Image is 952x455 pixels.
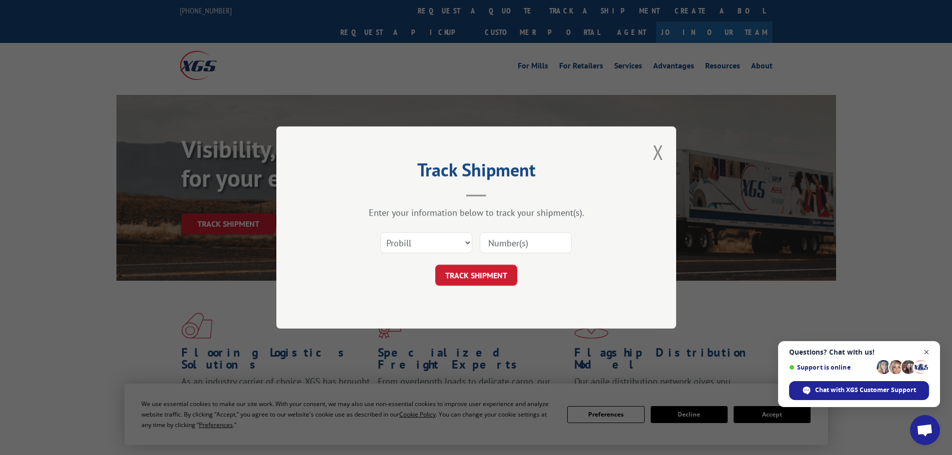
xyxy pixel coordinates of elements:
[435,265,517,286] button: TRACK SHIPMENT
[653,139,664,165] button: Close modal
[789,381,929,400] div: Chat with XGS Customer Support
[326,163,626,182] h2: Track Shipment
[910,415,940,445] div: Open chat
[326,207,626,218] div: Enter your information below to track your shipment(s).
[480,232,572,253] input: Number(s)
[789,364,873,371] span: Support is online
[815,386,916,395] span: Chat with XGS Customer Support
[789,348,929,356] span: Questions? Chat with us!
[921,346,933,359] span: Close chat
